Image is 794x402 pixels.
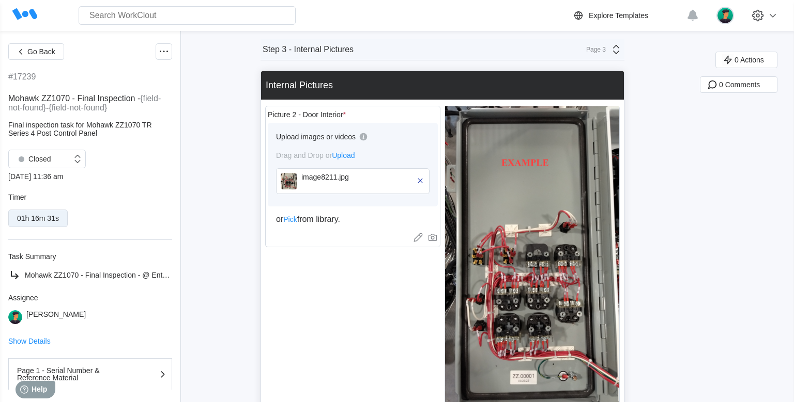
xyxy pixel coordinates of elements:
[276,215,430,224] div: or from library.
[17,214,59,222] div: 01h 16m 31s
[8,269,172,281] a: Mohawk ZZ1070 - Final Inspection - @ Enter the Job Number (Format: M12345) - @ Enter Serial Numbe...
[8,252,172,261] div: Task Summary
[8,310,22,324] img: user.png
[572,9,681,22] a: Explore Templates
[8,94,161,112] mark: {field-not-found}
[716,7,734,24] img: user.png
[8,172,172,181] div: [DATE] 11:36 am
[268,110,346,119] div: Picture 2 - Door Interior
[26,310,86,324] div: [PERSON_NAME]
[8,121,172,137] div: Final inspection task for Mohawk ZZ1070 TR Series 4 Post Control Panel
[715,52,777,68] button: 0 Actions
[46,103,49,112] span: -
[700,76,777,93] button: 0 Comments
[8,337,51,345] button: Show Details
[8,72,36,82] div: #17239
[17,367,120,381] div: Page 1 - Serial Number & Reference Material
[266,80,333,91] div: Internal Pictures
[276,151,355,159] span: Drag and Drop or
[14,152,51,166] div: Closed
[8,294,172,302] div: Assignee
[719,81,760,88] span: 0 Comments
[276,133,356,141] div: Upload images or videos
[8,94,140,103] span: Mohawk ZZ1070 - Final Inspection -
[301,173,416,181] div: image8211.jpg
[25,271,429,279] span: Mohawk ZZ1070 - Final Inspection - @ Enter the Job Number (Format: M12345) - @ Enter Serial Numbe...
[49,103,107,112] mark: {field-not-found}
[8,193,172,201] div: Timer
[79,6,296,25] input: Search WorkClout
[263,45,354,54] div: Step 3 - Internal Pictures
[735,56,764,63] span: 0 Actions
[8,358,172,390] button: Page 1 - Serial Number & Reference Material
[27,48,55,55] span: Go Back
[8,43,64,60] button: Go Back
[580,46,606,53] div: Page 3
[589,11,648,20] div: Explore Templates
[281,173,297,189] img: image8211.jpg
[283,215,297,223] span: Pick
[332,151,355,159] span: Upload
